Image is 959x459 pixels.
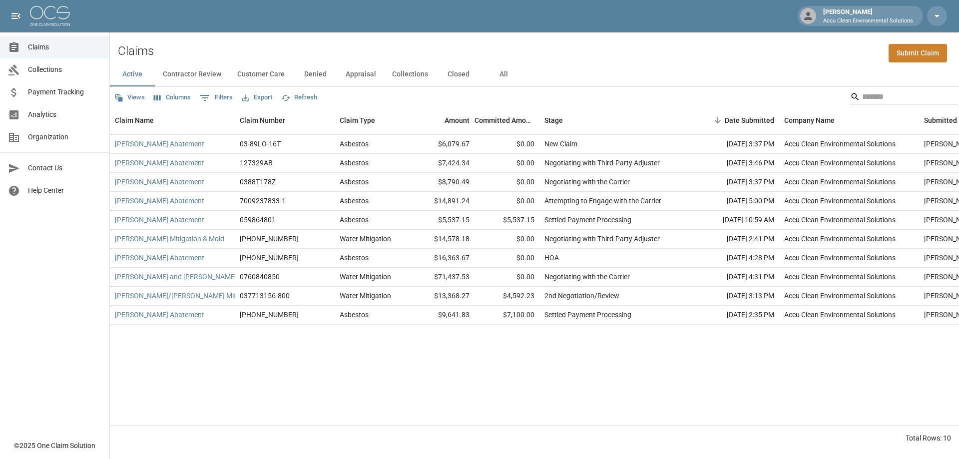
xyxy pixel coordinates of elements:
button: Export [239,90,275,105]
div: Accu Clean Environmental Solutions [784,215,896,225]
div: $5,537.15 [475,211,539,230]
a: [PERSON_NAME] Abatement [115,310,204,320]
div: $13,368.27 [410,287,475,306]
div: Accu Clean Environmental Solutions [784,291,896,301]
div: Committed Amount [475,106,534,134]
div: 127329AB [240,158,273,168]
div: Accu Clean Environmental Solutions [784,310,896,320]
span: Help Center [28,185,101,196]
span: Contact Us [28,163,101,173]
div: Claim Name [115,106,154,134]
div: $9,641.83 [410,306,475,325]
div: $5,537.15 [410,211,475,230]
a: [PERSON_NAME] Abatement [115,196,204,206]
button: Select columns [151,90,193,105]
a: [PERSON_NAME] Abatement [115,215,204,225]
button: Sort [711,113,725,127]
div: 300-0477590-2025 [240,234,299,244]
div: Company Name [784,106,835,134]
div: Search [850,89,957,107]
div: dynamic tabs [110,62,959,86]
div: Accu Clean Environmental Solutions [784,253,896,263]
a: [PERSON_NAME] Abatement [115,158,204,168]
div: Water Mitigation [340,291,391,301]
div: $14,578.18 [410,230,475,249]
div: $4,592.23 [475,287,539,306]
div: $0.00 [475,268,539,287]
div: New Claim [544,139,577,149]
div: Asbestos [340,158,369,168]
div: Amount [445,106,470,134]
div: Date Submitted [725,106,774,134]
div: 037713156-800 [240,291,290,301]
div: Settled Payment Processing [544,215,631,225]
a: [PERSON_NAME] Abatement [115,177,204,187]
button: Contractor Review [155,62,229,86]
div: 0760840850 [240,272,280,282]
span: Analytics [28,109,101,120]
div: Company Name [779,106,919,134]
div: Negotiating with Third-Party Adjuster [544,158,660,168]
div: [DATE] 3:46 PM [689,154,779,173]
div: $8,790.49 [410,173,475,192]
div: 7009237833-1 [240,196,286,206]
div: Accu Clean Environmental Solutions [784,139,896,149]
h2: Claims [118,44,154,58]
span: Claims [28,42,101,52]
div: Asbestos [340,196,369,206]
div: Settled Payment Processing [544,310,631,320]
div: Committed Amount [475,106,539,134]
div: Claim Number [240,106,285,134]
div: $0.00 [475,135,539,154]
div: © 2025 One Claim Solution [14,441,95,451]
div: $0.00 [475,230,539,249]
div: [DATE] 4:31 PM [689,268,779,287]
div: [DATE] 2:41 PM [689,230,779,249]
button: Denied [293,62,338,86]
div: $6,079.67 [410,135,475,154]
div: 0388T178Z [240,177,276,187]
div: Accu Clean Environmental Solutions [784,196,896,206]
div: Accu Clean Environmental Solutions [784,234,896,244]
div: 01-009-116429 [240,310,299,320]
div: $7,424.34 [410,154,475,173]
button: Closed [436,62,481,86]
button: Appraisal [338,62,384,86]
div: Accu Clean Environmental Solutions [784,177,896,187]
span: Payment Tracking [28,87,101,97]
div: Stage [544,106,563,134]
div: 01-009-08669 [240,253,299,263]
div: $0.00 [475,173,539,192]
div: $14,891.24 [410,192,475,211]
div: Date Submitted [689,106,779,134]
div: Claim Type [340,106,375,134]
div: Claim Number [235,106,335,134]
a: [PERSON_NAME] Abatement [115,253,204,263]
div: Water Mitigation [340,234,391,244]
div: $71,437.53 [410,268,475,287]
div: [DATE] 5:00 PM [689,192,779,211]
p: Accu Clean Environmental Solutions [823,17,913,25]
div: Total Rows: 10 [906,433,951,443]
div: Asbestos [340,215,369,225]
div: [PERSON_NAME] [819,7,917,25]
div: $7,100.00 [475,306,539,325]
button: Collections [384,62,436,86]
div: 2nd Negotiation/Review [544,291,619,301]
a: [PERSON_NAME]/[PERSON_NAME] Mitigation [115,291,258,301]
a: [PERSON_NAME] Mitigation & Mold [115,234,224,244]
button: Show filters [197,90,235,106]
div: [DATE] 4:28 PM [689,249,779,268]
button: Refresh [279,90,320,105]
div: [DATE] 10:59 AM [689,211,779,230]
div: Stage [539,106,689,134]
button: Customer Care [229,62,293,86]
div: Accu Clean Environmental Solutions [784,272,896,282]
div: [DATE] 2:35 PM [689,306,779,325]
img: ocs-logo-white-transparent.png [30,6,70,26]
div: [DATE] 3:13 PM [689,287,779,306]
div: Negotiating with the Carrier [544,272,630,282]
div: Claim Name [110,106,235,134]
div: $0.00 [475,249,539,268]
div: $16,363.67 [410,249,475,268]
